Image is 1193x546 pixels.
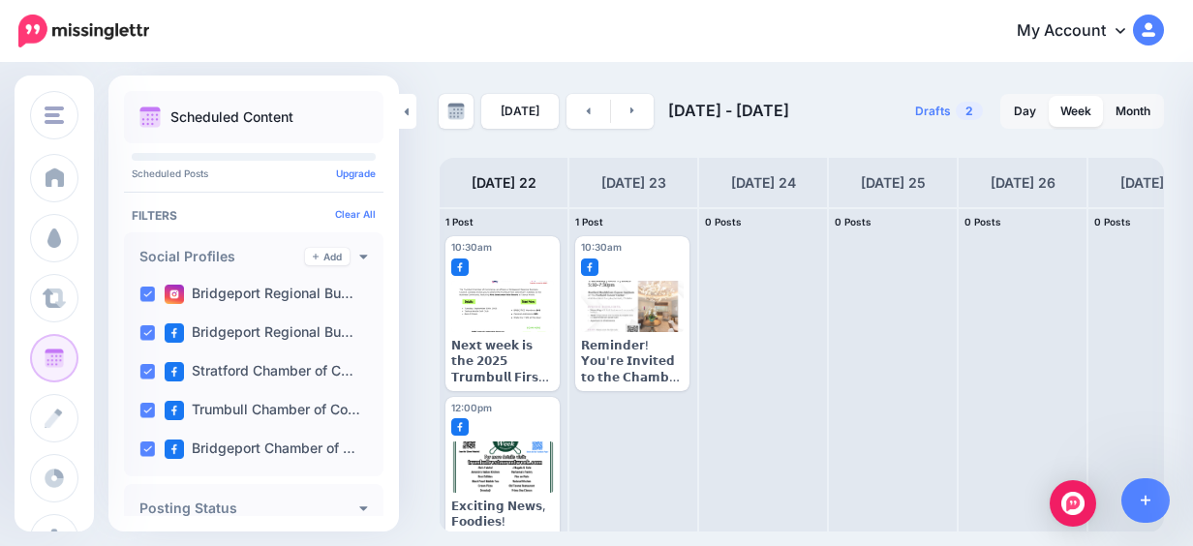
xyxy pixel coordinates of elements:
[451,338,554,385] div: 𝗡𝗲𝘅𝘁 𝘄𝗲𝗲𝗸 𝗶𝘀 𝘁𝗵𝗲 𝟮𝟬𝟮𝟱 𝗧𝗿𝘂𝗺𝗯𝘂𝗹𝗹 𝗙𝗶𝗿𝘀𝘁 𝗦𝗲𝗹𝗲𝗰𝘁𝗺𝗮𝗻'𝘀 𝗔𝗱𝗱𝗿𝗲𝘀𝘀! The Trumbull Chamber of Commerce, in pa...
[165,285,353,304] label: Bridgeport Regional Bu…
[581,338,684,385] div: 𝗥𝗲𝗺𝗶𝗻𝗱𝗲𝗿! 𝗬𝗼𝘂'𝗿𝗲 𝗜𝗻𝘃𝗶𝘁𝗲𝗱 𝘁𝗼 𝘁𝗵𝗲 𝗖𝗵𝗮𝗺𝗯𝗲𝗿 𝗔𝗳𝘁𝗲𝗿 𝗛𝗼𝘂𝗿𝘀 𝗘𝘃𝗲𝗻𝘁! Join us [DATE][DATE], from 5:30 PM to ...
[132,208,376,223] h4: Filters
[451,499,554,546] div: 𝗘𝘅𝗰𝗶𝘁𝗶𝗻𝗴 𝗡𝗲𝘄𝘀, 𝗙𝗼𝗼𝗱𝗶𝗲𝘀! 𝗧𝗿𝘂𝗺𝗯𝘂𝗹𝗹 𝗥𝗲𝘀𝘁𝗮𝘂𝗿𝗮𝗻𝘁 𝗪𝗲𝗲𝗸 𝗶𝘀 𝗷𝘂𝘀𝘁 𝗮𝗿𝗼𝘂𝗻𝗱 𝘁𝗵𝗲 𝗰𝗼𝗿𝗻𝗲𝗿! Join us from [DATE] t...
[1049,96,1103,127] a: Week
[835,216,872,227] span: 0 Posts
[165,401,360,420] label: Trumbull Chamber of Co…
[451,258,469,276] img: facebook-square.png
[903,94,994,129] a: Drafts2
[1104,96,1162,127] a: Month
[165,401,184,420] img: facebook-square.png
[1002,96,1048,127] a: Day
[705,216,742,227] span: 0 Posts
[139,106,161,128] img: calendar.png
[336,167,376,179] a: Upgrade
[1050,480,1096,527] div: Open Intercom Messenger
[170,110,293,124] p: Scheduled Content
[165,440,184,459] img: facebook-square.png
[451,241,492,253] span: 10:30am
[305,248,350,265] a: Add
[139,501,359,515] h4: Posting Status
[165,285,184,304] img: instagram-square.png
[481,94,559,129] a: [DATE]
[991,171,1055,195] h4: [DATE] 26
[581,241,622,253] span: 10:30am
[165,362,184,381] img: facebook-square.png
[165,323,353,343] label: Bridgeport Regional Bu…
[165,362,353,381] label: Stratford Chamber of C…
[861,171,926,195] h4: [DATE] 25
[18,15,149,47] img: Missinglettr
[335,208,376,220] a: Clear All
[472,171,536,195] h4: [DATE] 22
[139,250,305,263] h4: Social Profiles
[668,101,789,120] span: [DATE] - [DATE]
[165,323,184,343] img: facebook-square.png
[1094,216,1131,227] span: 0 Posts
[964,216,1001,227] span: 0 Posts
[731,171,796,195] h4: [DATE] 24
[451,402,492,413] span: 12:00pm
[601,171,666,195] h4: [DATE] 23
[132,168,376,178] p: Scheduled Posts
[451,418,469,436] img: facebook-square.png
[445,216,474,227] span: 1 Post
[165,440,355,459] label: Bridgeport Chamber of …
[581,258,598,276] img: facebook-square.png
[997,8,1164,55] a: My Account
[1120,171,1184,195] h4: [DATE] 27
[575,216,603,227] span: 1 Post
[956,102,983,120] span: 2
[915,106,951,117] span: Drafts
[45,106,64,124] img: menu.png
[447,103,465,120] img: calendar-grey-darker.png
